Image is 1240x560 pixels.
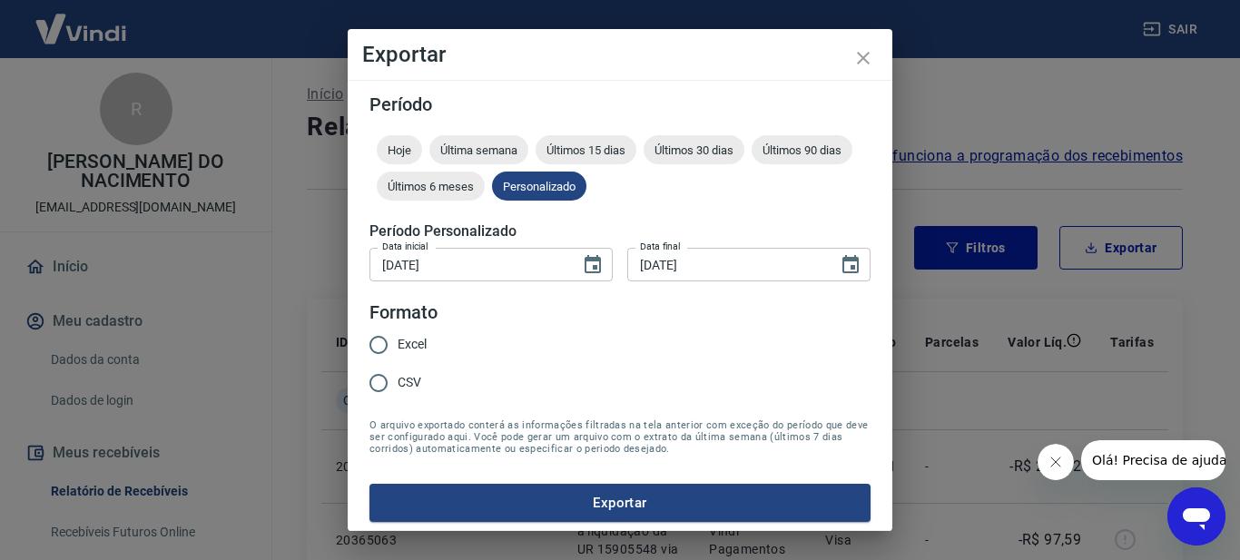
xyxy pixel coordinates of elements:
[492,180,586,193] span: Personalizado
[1081,440,1225,480] iframe: Mensagem da empresa
[627,248,825,281] input: DD/MM/YYYY
[377,135,422,164] div: Hoje
[492,172,586,201] div: Personalizado
[832,247,869,283] button: Choose date, selected date is 21 de ago de 2025
[369,222,871,241] h5: Período Personalizado
[377,180,485,193] span: Últimos 6 meses
[429,135,528,164] div: Última semana
[369,484,871,522] button: Exportar
[536,143,636,157] span: Últimos 15 dias
[752,143,852,157] span: Últimos 90 dias
[377,172,485,201] div: Últimos 6 meses
[398,373,421,392] span: CSV
[369,248,567,281] input: DD/MM/YYYY
[644,135,744,164] div: Últimos 30 dias
[429,143,528,157] span: Última semana
[369,419,871,455] span: O arquivo exportado conterá as informações filtradas na tela anterior com exceção do período que ...
[11,13,153,27] span: Olá! Precisa de ajuda?
[1038,444,1074,480] iframe: Fechar mensagem
[377,143,422,157] span: Hoje
[841,36,885,80] button: close
[369,300,438,326] legend: Formato
[752,135,852,164] div: Últimos 90 dias
[1167,487,1225,545] iframe: Botão para abrir a janela de mensagens
[362,44,878,65] h4: Exportar
[644,143,744,157] span: Últimos 30 dias
[536,135,636,164] div: Últimos 15 dias
[382,240,428,253] label: Data inicial
[640,240,681,253] label: Data final
[369,95,871,113] h5: Período
[398,335,427,354] span: Excel
[575,247,611,283] button: Choose date, selected date is 14 de ago de 2025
